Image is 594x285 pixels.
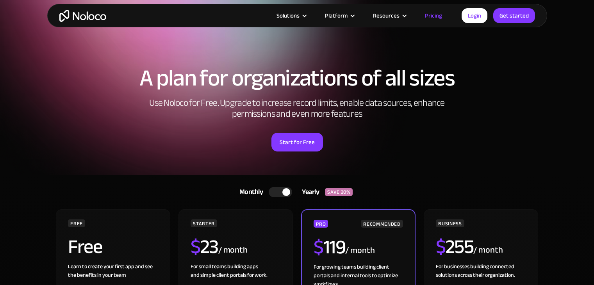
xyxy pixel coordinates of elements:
div: Yearly [292,186,325,198]
h2: Free [68,237,102,256]
a: home [59,10,106,22]
span: $ [436,228,446,265]
div: SAVE 20% [325,188,353,196]
div: BUSINESS [436,219,464,227]
h2: 255 [436,237,473,256]
div: Solutions [276,11,300,21]
div: Resources [373,11,400,21]
div: RECOMMENDED [361,220,403,228]
div: Platform [315,11,363,21]
div: STARTER [191,219,217,227]
div: Platform [325,11,348,21]
span: $ [314,229,323,265]
div: / month [473,244,503,256]
div: PRO [314,220,328,228]
a: Get started [493,8,535,23]
h2: 119 [314,237,345,257]
h2: Use Noloco for Free. Upgrade to increase record limits, enable data sources, enhance permissions ... [141,98,453,119]
div: / month [345,244,375,257]
div: Resources [363,11,415,21]
div: / month [218,244,248,256]
h2: 23 [191,237,218,256]
div: FREE [68,219,85,227]
a: Pricing [415,11,452,21]
a: Login [462,8,487,23]
span: $ [191,228,200,265]
h1: A plan for organizations of all sizes [55,66,539,90]
div: Monthly [230,186,269,198]
a: Start for Free [271,133,323,151]
div: Solutions [267,11,315,21]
